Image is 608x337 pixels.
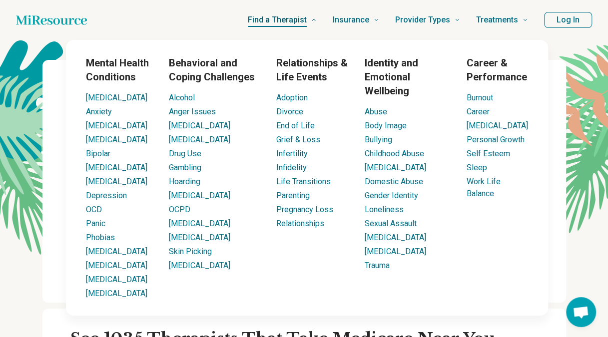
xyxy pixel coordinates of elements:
[86,177,147,186] a: [MEDICAL_DATA]
[248,13,307,27] span: Find a Therapist
[476,13,518,27] span: Treatments
[86,163,147,172] a: [MEDICAL_DATA]
[169,163,201,172] a: Gambling
[467,121,528,130] a: [MEDICAL_DATA]
[169,135,230,144] a: [MEDICAL_DATA]
[566,297,596,327] div: Open chat
[276,56,348,84] h3: Relationships & Life Events
[86,219,105,228] a: Panic
[276,135,320,144] a: Grief & Loss
[16,10,87,30] a: Home page
[333,13,369,27] span: Insurance
[169,219,230,228] a: [MEDICAL_DATA]
[86,121,147,130] a: [MEDICAL_DATA]
[86,93,147,102] a: [MEDICAL_DATA]
[169,177,200,186] a: Hoarding
[169,56,260,84] h3: Behavioral and Coping Challenges
[365,247,426,256] a: [MEDICAL_DATA]
[365,121,407,130] a: Body Image
[365,205,404,214] a: Loneliness
[276,219,324,228] a: Relationships
[276,149,307,158] a: Infertility
[365,219,417,228] a: Sexual Assault
[467,163,487,172] a: Sleep
[365,177,423,186] a: Domestic Abuse
[365,261,390,270] a: Trauma
[169,191,230,200] a: [MEDICAL_DATA]
[365,56,451,98] h3: Identity and Emotional Wellbeing
[86,149,110,158] a: Bipolar
[86,275,147,284] a: [MEDICAL_DATA]
[467,135,525,144] a: Personal Growth
[169,121,230,130] a: [MEDICAL_DATA]
[86,135,147,144] a: [MEDICAL_DATA]
[365,149,424,158] a: Childhood Abuse
[365,135,392,144] a: Bullying
[169,233,230,242] a: [MEDICAL_DATA]
[6,40,608,316] div: Find a Therapist
[86,247,147,256] a: [MEDICAL_DATA]
[169,205,190,214] a: OCPD
[276,205,333,214] a: Pregnancy Loss
[169,261,230,270] a: [MEDICAL_DATA]
[276,107,303,116] a: Divorce
[395,13,450,27] span: Provider Types
[467,177,501,198] a: Work Life Balance
[467,107,490,116] a: Career
[276,191,309,200] a: Parenting
[276,93,307,102] a: Adoption
[169,247,212,256] a: Skin Picking
[365,191,418,200] a: Gender Identity
[365,107,387,116] a: Abuse
[276,163,306,172] a: Infidelity
[86,261,147,270] a: [MEDICAL_DATA]
[86,289,147,298] a: [MEDICAL_DATA]
[86,56,153,84] h3: Mental Health Conditions
[169,149,201,158] a: Drug Use
[544,12,592,28] button: Log In
[169,93,195,102] a: Alcohol
[276,121,314,130] a: End of Life
[365,233,426,242] a: [MEDICAL_DATA]
[276,177,330,186] a: Life Transitions
[467,56,528,84] h3: Career & Performance
[365,163,426,172] a: [MEDICAL_DATA]
[86,191,127,200] a: Depression
[86,107,112,116] a: Anxiety
[86,233,115,242] a: Phobias
[169,107,216,116] a: Anger Issues
[467,149,510,158] a: Self Esteem
[86,205,102,214] a: OCD
[467,93,493,102] a: Burnout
